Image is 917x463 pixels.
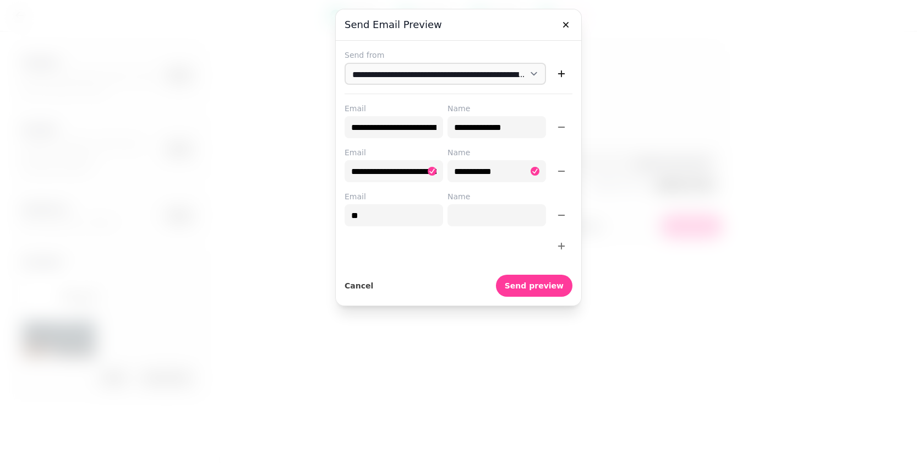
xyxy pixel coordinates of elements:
button: Cancel [345,275,373,297]
label: Email [345,191,443,202]
label: Email [345,103,443,114]
span: Cancel [345,282,373,290]
label: Email [345,147,443,158]
label: Name [447,103,546,114]
label: Name [447,147,546,158]
label: Name [447,191,546,202]
span: Send preview [505,282,564,290]
label: Send from [345,50,572,61]
h3: Send email preview [345,18,572,31]
button: Send preview [496,275,572,297]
